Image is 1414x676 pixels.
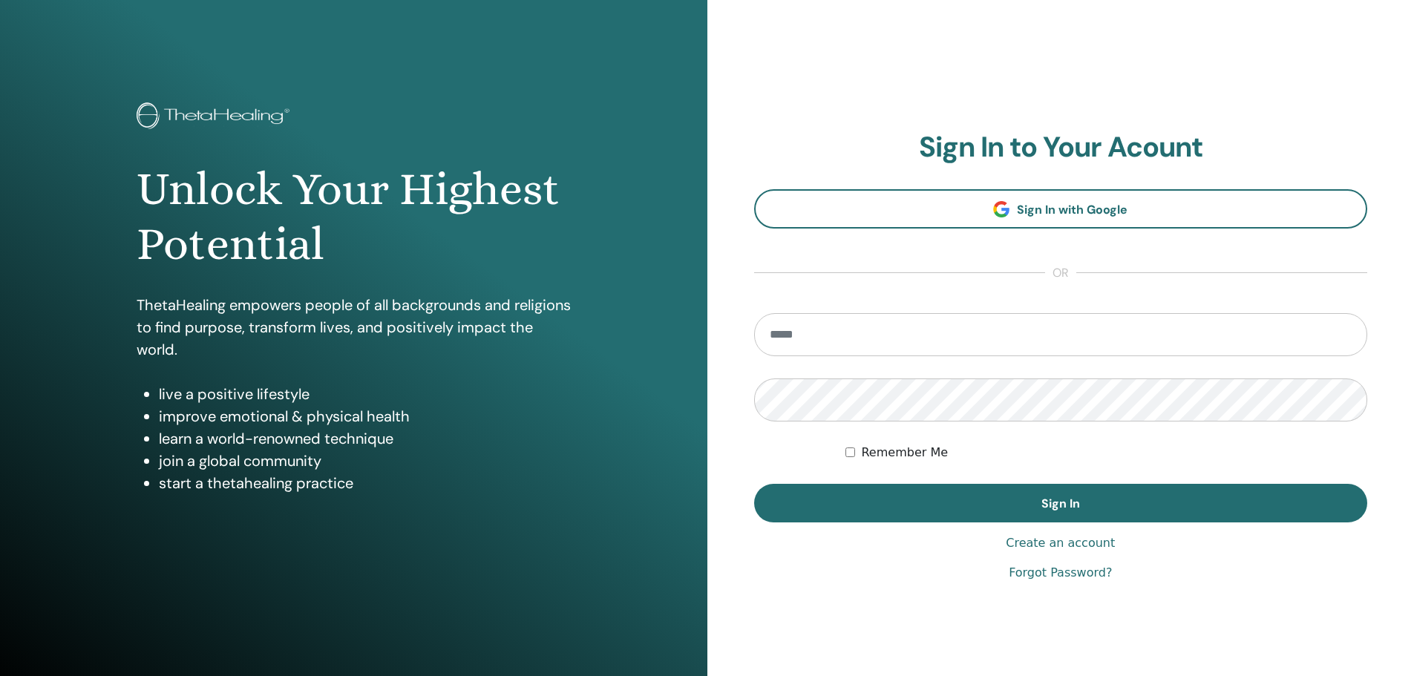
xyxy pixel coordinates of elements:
h1: Unlock Your Highest Potential [137,162,571,272]
label: Remember Me [861,444,948,462]
span: Sign In [1041,496,1080,511]
a: Create an account [1006,534,1115,552]
p: ThetaHealing empowers people of all backgrounds and religions to find purpose, transform lives, a... [137,294,571,361]
a: Forgot Password? [1009,564,1112,582]
div: Keep me authenticated indefinitely or until I manually logout [845,444,1367,462]
h2: Sign In to Your Acount [754,131,1368,165]
li: start a thetahealing practice [159,472,571,494]
span: or [1045,264,1076,282]
li: live a positive lifestyle [159,383,571,405]
span: Sign In with Google [1017,202,1127,217]
li: learn a world-renowned technique [159,427,571,450]
li: join a global community [159,450,571,472]
a: Sign In with Google [754,189,1368,229]
button: Sign In [754,484,1368,522]
li: improve emotional & physical health [159,405,571,427]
